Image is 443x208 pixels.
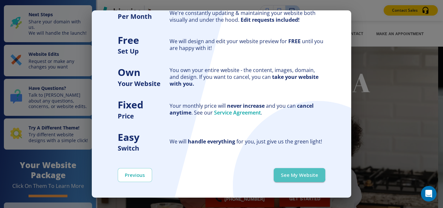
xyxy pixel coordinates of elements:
div: We will design and edit your website preview for until you are happy with it! [170,38,325,52]
strong: cancel anytime [170,102,314,116]
strong: Easy [118,130,139,144]
strong: Free [118,33,139,47]
div: You own your entire website - the content, images, domain, and design. If you want to cancel, you... [170,67,325,87]
strong: FREE [288,38,301,45]
div: Your monthly price will and you can . See our . [170,103,325,116]
strong: never increase [227,102,265,109]
strong: Own [118,66,140,79]
h5: Per Month [118,12,170,21]
button: Previous [118,168,152,182]
div: Open Intercom Messenger [421,186,437,202]
a: Service Agreement [214,109,261,116]
strong: handle everything [188,138,235,145]
strong: Fixed [118,98,143,111]
div: We will for you, just give us the green light! [170,138,325,145]
strong: Edit requests included! [241,16,300,23]
h5: Your Website [118,79,170,88]
h5: Switch [118,144,170,153]
strong: take your website with you. [170,73,318,87]
h5: Price [118,112,170,120]
button: See My Website [274,168,325,182]
h5: Set Up [118,47,170,55]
